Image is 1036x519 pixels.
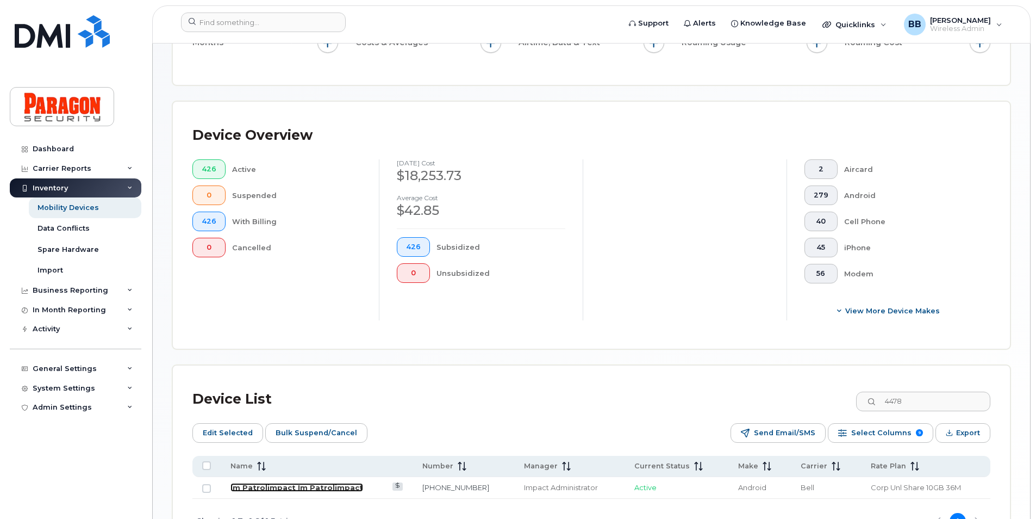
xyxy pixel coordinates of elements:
[801,461,827,471] span: Carrier
[232,186,362,205] div: Suspended
[202,243,216,252] span: 0
[844,159,973,179] div: Aircard
[814,269,828,278] span: 56
[828,423,933,443] button: Select Columns 9
[192,121,313,150] div: Device Overview
[676,13,723,34] a: Alerts
[896,14,1010,35] div: Barb Burling
[397,166,565,185] div: $18,253.73
[192,212,226,231] button: 426
[406,269,421,277] span: 0
[916,429,923,436] span: 9
[804,159,838,179] button: 2
[871,461,906,471] span: Rate Plan
[693,18,716,29] span: Alerts
[422,461,453,471] span: Number
[192,186,226,205] button: 0
[276,425,357,441] span: Bulk Suspend/Cancel
[935,423,990,443] button: Export
[634,483,657,492] span: Active
[844,186,973,205] div: Android
[192,159,226,179] button: 426
[930,24,991,33] span: Wireless Admin
[930,16,991,24] span: [PERSON_NAME]
[397,263,430,283] button: 0
[844,238,973,257] div: iPhone
[621,13,676,34] a: Support
[835,20,875,29] span: Quicklinks
[202,165,216,174] span: 426
[192,423,263,443] button: Edit Selected
[738,483,766,492] span: Android
[202,191,216,200] span: 0
[740,18,806,29] span: Knowledge Base
[181,13,346,32] input: Find something...
[804,212,838,231] button: 40
[804,301,973,320] button: View More Device Makes
[397,237,430,257] button: 426
[436,237,566,257] div: Subsidized
[851,425,912,441] span: Select Columns
[814,243,828,252] span: 45
[436,263,566,283] div: Unsubsidized
[232,159,362,179] div: Active
[804,238,838,257] button: 45
[814,165,828,174] span: 2
[634,461,690,471] span: Current Status
[804,186,838,205] button: 279
[871,483,961,492] span: Corp Unl Share 10GB 36M
[203,425,253,441] span: Edit Selected
[814,217,828,226] span: 40
[232,238,362,257] div: Cancelled
[723,13,814,34] a: Knowledge Base
[845,306,940,316] span: View More Device Makes
[232,212,362,231] div: With Billing
[192,385,272,413] div: Device List
[815,14,894,35] div: Quicklinks
[738,461,758,471] span: Make
[856,392,990,411] input: Search Device List ...
[908,18,921,31] span: BB
[192,238,226,257] button: 0
[844,212,973,231] div: Cell Phone
[202,217,216,226] span: 426
[422,483,489,492] a: [PHONE_NUMBER]
[230,461,253,471] span: Name
[804,264,838,283] button: 56
[638,18,669,29] span: Support
[392,483,403,491] a: View Last Bill
[754,425,815,441] span: Send Email/SMS
[230,483,363,492] a: Im Patrolimpact Im Patrolimpact
[524,461,558,471] span: Manager
[397,194,565,201] h4: Average cost
[844,264,973,283] div: Modem
[406,243,421,251] span: 426
[731,423,826,443] button: Send Email/SMS
[956,425,980,441] span: Export
[397,201,565,220] div: $42.85
[524,483,615,493] div: Impact Administrator
[801,483,814,492] span: Bell
[265,423,367,443] button: Bulk Suspend/Cancel
[397,159,565,166] h4: [DATE] cost
[814,191,828,200] span: 279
